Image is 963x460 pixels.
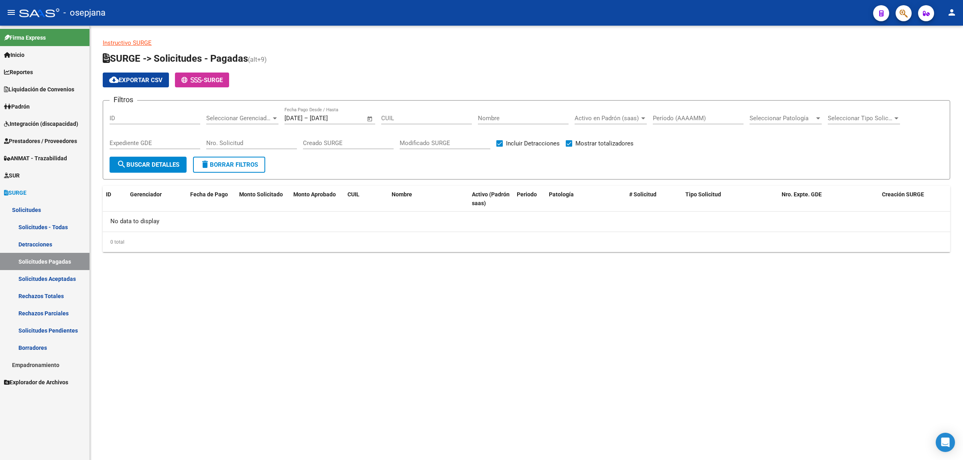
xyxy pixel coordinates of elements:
[682,186,778,212] datatable-header-cell: Tipo Solicitud
[4,137,77,145] span: Prestadores / Proveedores
[828,115,893,122] span: Seleccionar Tipo Solicitud
[109,75,119,85] mat-icon: cloud_download
[575,115,640,122] span: Activo en Padrón (saas)
[517,191,537,198] span: Periodo
[778,186,879,212] datatable-header-cell: Nro. Expte. GDE
[109,77,163,84] span: Exportar CSV
[290,186,344,212] datatable-header-cell: Monto Aprobado
[304,115,308,122] span: –
[4,154,67,163] span: ANMAT - Trazabilidad
[685,191,721,198] span: Tipo Solicitud
[629,191,656,198] span: # Solicitud
[130,191,162,198] span: Gerenciador
[936,433,955,452] div: Open Intercom Messenger
[549,191,574,198] span: Patología
[6,8,16,17] mat-icon: menu
[106,191,111,198] span: ID
[782,191,822,198] span: Nro. Expte. GDE
[575,139,634,148] span: Mostrar totalizadores
[4,68,33,77] span: Reportes
[366,114,375,123] button: Open calendar
[4,378,68,387] span: Explorador de Archivos
[284,115,303,122] input: Fecha inicio
[103,186,127,212] datatable-header-cell: ID
[4,33,46,42] span: Firma Express
[181,77,204,84] span: -
[626,186,682,212] datatable-header-cell: # Solicitud
[469,186,514,212] datatable-header-cell: Activo (Padrón saas)
[310,115,349,122] input: Fecha fin
[103,73,169,87] button: Exportar CSV
[472,191,510,207] span: Activo (Padrón saas)
[344,186,388,212] datatable-header-cell: CUIL
[127,186,187,212] datatable-header-cell: Gerenciador
[63,4,106,22] span: - osepjana
[506,139,560,148] span: Incluir Detracciones
[248,56,267,63] span: (alt+9)
[514,186,546,212] datatable-header-cell: Periodo
[117,161,179,168] span: Buscar Detalles
[110,157,187,173] button: Buscar Detalles
[4,171,20,180] span: SUR
[293,191,336,198] span: Monto Aprobado
[110,94,137,105] h3: Filtros
[190,191,228,198] span: Fecha de Pago
[187,186,236,212] datatable-header-cell: Fecha de Pago
[103,53,248,64] span: SURGE -> Solicitudes - Pagadas
[388,186,469,212] datatable-header-cell: Nombre
[4,50,24,59] span: Inicio
[4,119,78,128] span: Integración (discapacidad)
[750,115,815,122] span: Seleccionar Patología
[347,191,360,198] span: CUIL
[882,191,924,198] span: Creación SURGE
[392,191,412,198] span: Nombre
[4,188,26,197] span: SURGE
[206,115,271,122] span: Seleccionar Gerenciador
[204,77,223,84] span: SURGE
[546,186,626,212] datatable-header-cell: Patología
[193,157,265,173] button: Borrar Filtros
[103,212,950,232] div: No data to display
[200,159,210,169] mat-icon: delete
[117,159,126,169] mat-icon: search
[103,39,152,46] a: Instructivo SURGE
[4,102,30,111] span: Padrón
[103,232,950,252] div: 0 total
[4,85,74,94] span: Liquidación de Convenios
[175,73,229,87] button: -SURGE
[236,186,290,212] datatable-header-cell: Monto Solicitado
[239,191,283,198] span: Monto Solicitado
[200,161,258,168] span: Borrar Filtros
[947,8,957,17] mat-icon: person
